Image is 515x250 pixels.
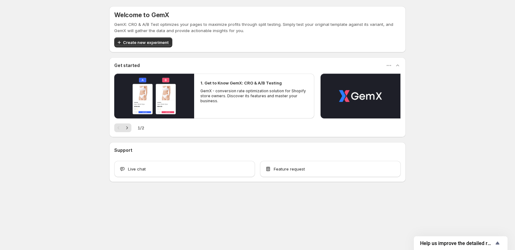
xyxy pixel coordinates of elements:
h3: Get started [114,62,140,69]
h2: 1. Get to Know GemX: CRO & A/B Testing [200,80,282,86]
button: Play video [114,74,194,118]
span: Help us improve the detailed report for A/B campaigns [420,240,494,246]
button: Show survey - Help us improve the detailed report for A/B campaigns [420,239,501,247]
h3: Support [114,147,132,153]
span: Feature request [274,166,305,172]
span: Live chat [128,166,146,172]
p: GemX - conversion rate optimization solution for Shopify store owners. Discover its features and ... [200,89,308,103]
button: Next [123,123,131,132]
nav: Pagination [114,123,131,132]
p: GemX: CRO & A/B Test optimizes your pages to maximize profits through split testing. Simply test ... [114,21,401,34]
h5: Welcome to GemX [114,11,169,19]
button: Create new experiment [114,37,172,47]
span: 1 / 2 [138,125,144,131]
button: Play video [321,74,400,118]
span: Create new experiment [123,39,169,46]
